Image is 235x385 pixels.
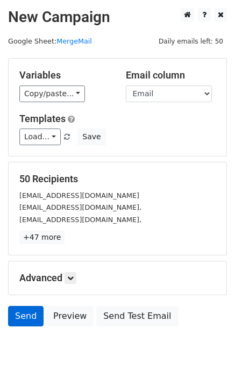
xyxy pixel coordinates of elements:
[96,306,178,326] a: Send Test Email
[8,37,92,45] small: Google Sheet:
[46,306,94,326] a: Preview
[19,173,216,185] h5: 50 Recipients
[155,35,227,47] span: Daily emails left: 50
[181,333,235,385] iframe: Chat Widget
[8,306,44,326] a: Send
[19,191,139,199] small: [EMAIL_ADDRESS][DOMAIN_NAME]
[155,37,227,45] a: Daily emails left: 50
[19,85,85,102] a: Copy/paste...
[19,231,65,244] a: +47 more
[77,129,105,145] button: Save
[126,69,216,81] h5: Email column
[8,8,227,26] h2: New Campaign
[19,113,66,124] a: Templates
[19,216,141,224] small: [EMAIL_ADDRESS][DOMAIN_NAME],
[19,203,141,211] small: [EMAIL_ADDRESS][DOMAIN_NAME],
[19,272,216,284] h5: Advanced
[19,129,61,145] a: Load...
[56,37,92,45] a: MergeMail
[19,69,110,81] h5: Variables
